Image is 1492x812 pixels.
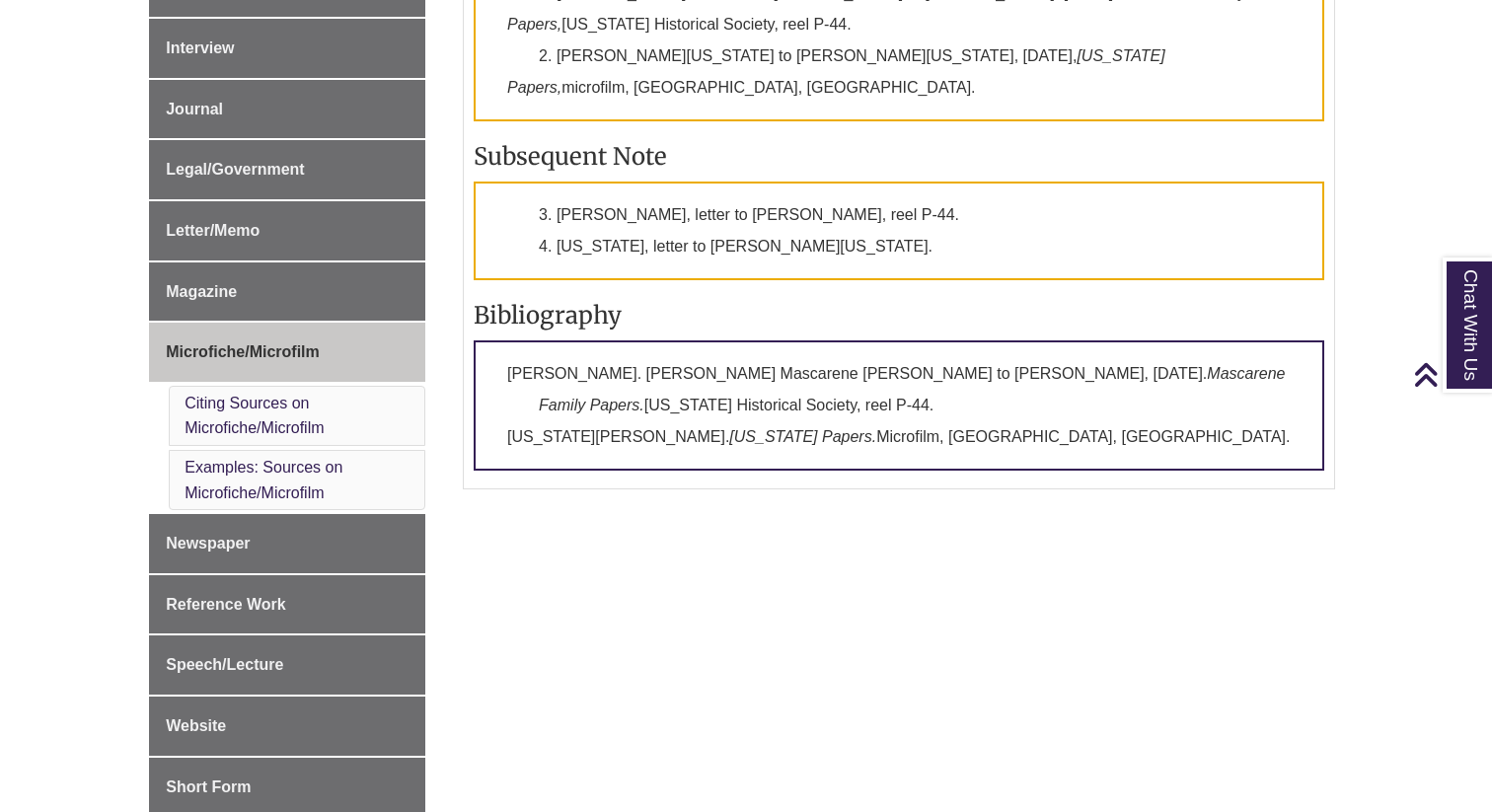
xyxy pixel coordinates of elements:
a: Magazine [149,262,425,322]
span: Short Form [166,778,251,795]
h3: Bibliography [474,300,1324,331]
span: Interview [166,39,234,56]
p: 3. [PERSON_NAME], letter to [PERSON_NAME], reel P-44. [474,182,1324,280]
a: Letter/Memo [149,201,425,260]
span: Microfiche/Microfilm [166,343,320,360]
span: Newspaper [166,535,250,552]
span: Legal/Government [166,161,304,178]
h3: Subsequent Note [474,141,1324,172]
a: Microfiche/Microfilm [149,323,425,382]
span: Website [166,717,226,734]
span: Reference Work [166,596,286,613]
span: Journal [166,101,223,117]
em: [US_STATE] Papers, [507,47,1165,96]
span: Speech/Lecture [166,656,283,673]
span: 4. [US_STATE], letter to [PERSON_NAME][US_STATE]. [539,238,932,255]
a: Legal/Government [149,140,425,199]
a: Website [149,697,425,756]
span: Letter/Memo [166,222,260,239]
span: [US_STATE][PERSON_NAME]. Microfilm, [GEOGRAPHIC_DATA], [GEOGRAPHIC_DATA]. [507,428,1290,445]
span: 2. [PERSON_NAME][US_STATE] to [PERSON_NAME][US_STATE], [DATE], microfilm, [GEOGRAPHIC_DATA], [GEO... [507,47,1165,96]
a: Newspaper [149,514,425,573]
p: [PERSON_NAME]. [PERSON_NAME] Mascarene [PERSON_NAME] to [PERSON_NAME], [DATE]. [US_STATE] Histori... [474,340,1324,471]
a: Interview [149,19,425,78]
em: [US_STATE] Papers. [729,428,876,445]
em: Mascarene Family Papers. [539,365,1285,413]
span: Magazine [166,283,237,300]
a: Back to Top [1413,361,1487,388]
a: Journal [149,80,425,139]
a: Speech/Lecture [149,635,425,695]
a: Citing Sources on Microfiche/Microfilm [185,395,324,437]
a: Examples: Sources on Microfiche/Microfilm [185,459,342,501]
a: Reference Work [149,575,425,634]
